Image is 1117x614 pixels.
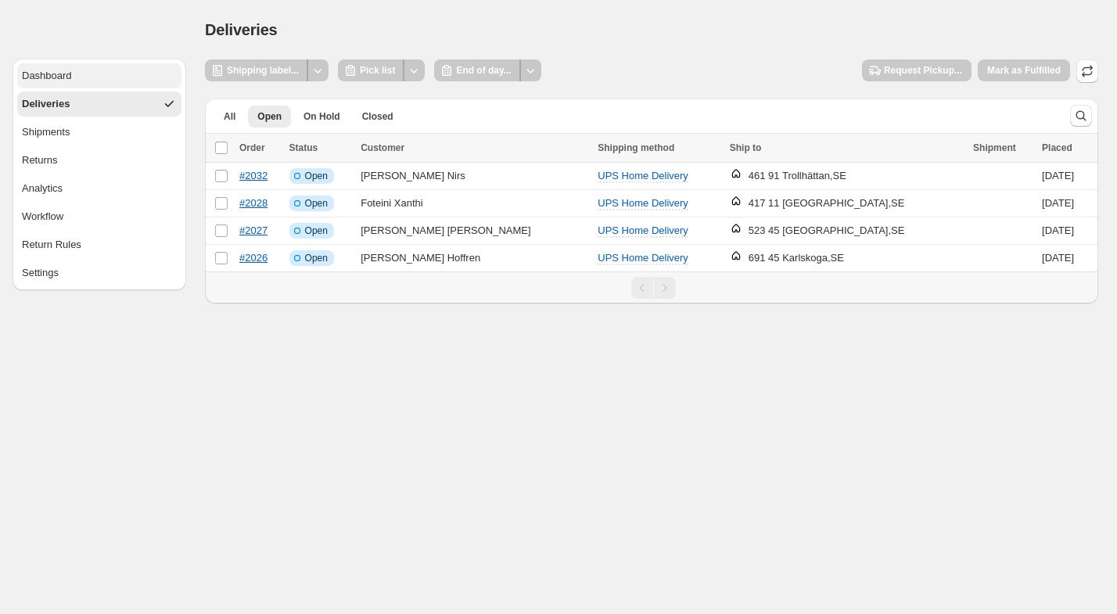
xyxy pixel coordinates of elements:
button: Returns [17,148,181,173]
span: Open [305,252,328,264]
td: [PERSON_NAME] Nirs [356,163,593,190]
span: UPS Home Delivery [598,224,688,236]
span: Shipping method [598,142,674,153]
button: Settings [17,260,181,285]
span: Settings [22,265,59,281]
span: UPS Home Delivery [598,252,688,264]
button: Search and filter results [1070,105,1092,127]
span: UPS Home Delivery [598,170,688,181]
span: Open [305,224,328,237]
span: Analytics [22,181,63,196]
span: Open [257,110,282,123]
td: Foteini Xanthi [356,190,593,217]
time: Monday, September 29, 2025 at 2:27:07 PM [1042,197,1074,209]
span: On Hold [303,110,340,123]
span: Return Rules [22,237,81,253]
div: 523 45 [GEOGRAPHIC_DATA] , SE [749,223,905,239]
div: 417 11 [GEOGRAPHIC_DATA] , SE [749,196,905,211]
button: UPS Home Delivery [588,218,698,243]
a: #2026 [239,252,268,264]
span: Open [305,170,328,182]
a: #2027 [239,224,268,236]
span: Deliveries [22,96,70,112]
span: UPS Home Delivery [598,197,688,209]
span: Open [305,197,328,210]
span: Deliveries [205,21,278,38]
a: #2032 [239,170,268,181]
a: #2028 [239,197,268,209]
div: 461 91 Trollhättan , SE [749,168,846,184]
time: Thursday, October 2, 2025 at 7:50:21 AM [1042,170,1074,181]
time: Sunday, September 28, 2025 at 4:44:38 PM [1042,252,1074,264]
div: 691 45 Karlskoga , SE [749,250,844,266]
span: Returns [22,153,58,168]
span: Order [239,142,265,153]
button: UPS Home Delivery [588,163,698,189]
button: Dashboard [17,63,181,88]
nav: Pagination [205,271,1098,303]
span: Closed [362,110,393,123]
span: All [224,110,235,123]
span: Ship to [730,142,762,153]
button: Shipments [17,120,181,145]
span: Workflow [22,209,63,224]
button: UPS Home Delivery [588,246,698,271]
span: Placed [1042,142,1072,153]
td: [PERSON_NAME] Hoffren [356,245,593,272]
button: Workflow [17,204,181,229]
span: Dashboard [22,68,72,84]
span: Customer [361,142,404,153]
button: UPS Home Delivery [588,191,698,216]
button: Analytics [17,176,181,201]
span: Shipment [973,142,1016,153]
span: Status [289,142,318,153]
time: Sunday, September 28, 2025 at 4:48:12 PM [1042,224,1074,236]
button: Deliveries [17,92,181,117]
td: [PERSON_NAME] [PERSON_NAME] [356,217,593,245]
button: Return Rules [17,232,181,257]
span: Shipments [22,124,70,140]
